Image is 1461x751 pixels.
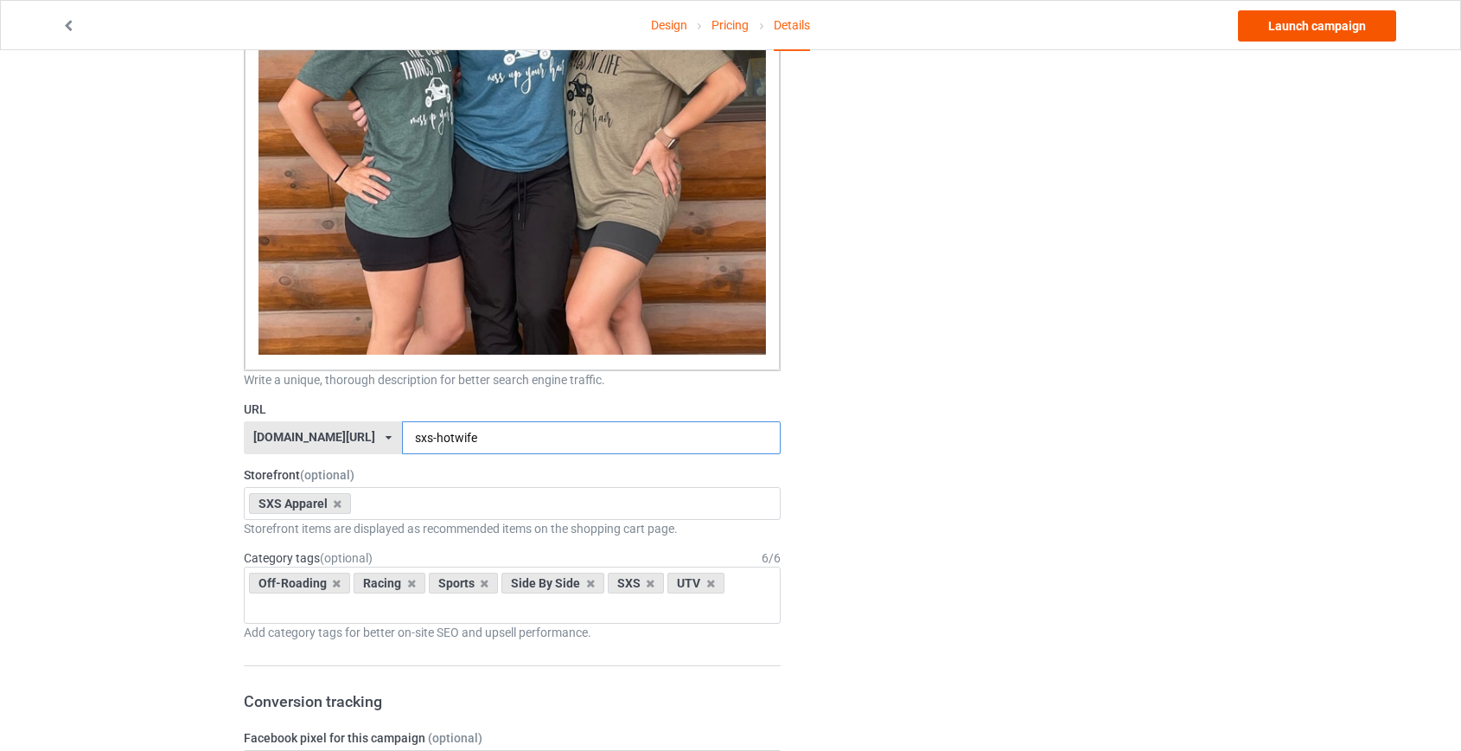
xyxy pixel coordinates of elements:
[244,549,373,567] label: Category tags
[501,573,604,594] div: Side By Side
[244,371,782,388] div: Write a unique, thorough description for better search engine traffic.
[429,573,499,594] div: Sports
[244,624,782,641] div: Add category tags for better on-site SEO and upsell performance.
[249,573,351,594] div: Off-Roading
[651,1,687,49] a: Design
[608,573,665,594] div: SXS
[762,549,781,567] div: 6 / 6
[320,551,373,565] span: (optional)
[244,401,782,418] label: URL
[244,691,782,711] h3: Conversion tracking
[249,493,352,514] div: SXS Apparel
[774,1,810,51] div: Details
[253,431,375,443] div: [DOMAIN_NAME][URL]
[244,466,782,484] label: Storefront
[667,573,724,594] div: UTV
[354,573,425,594] div: Racing
[428,731,482,745] span: (optional)
[244,729,782,747] label: Facebook pixel for this campaign
[1238,10,1396,42] a: Launch campaign
[244,520,782,537] div: Storefront items are displayed as recommended items on the shopping cart page.
[300,468,354,482] span: (optional)
[711,1,749,49] a: Pricing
